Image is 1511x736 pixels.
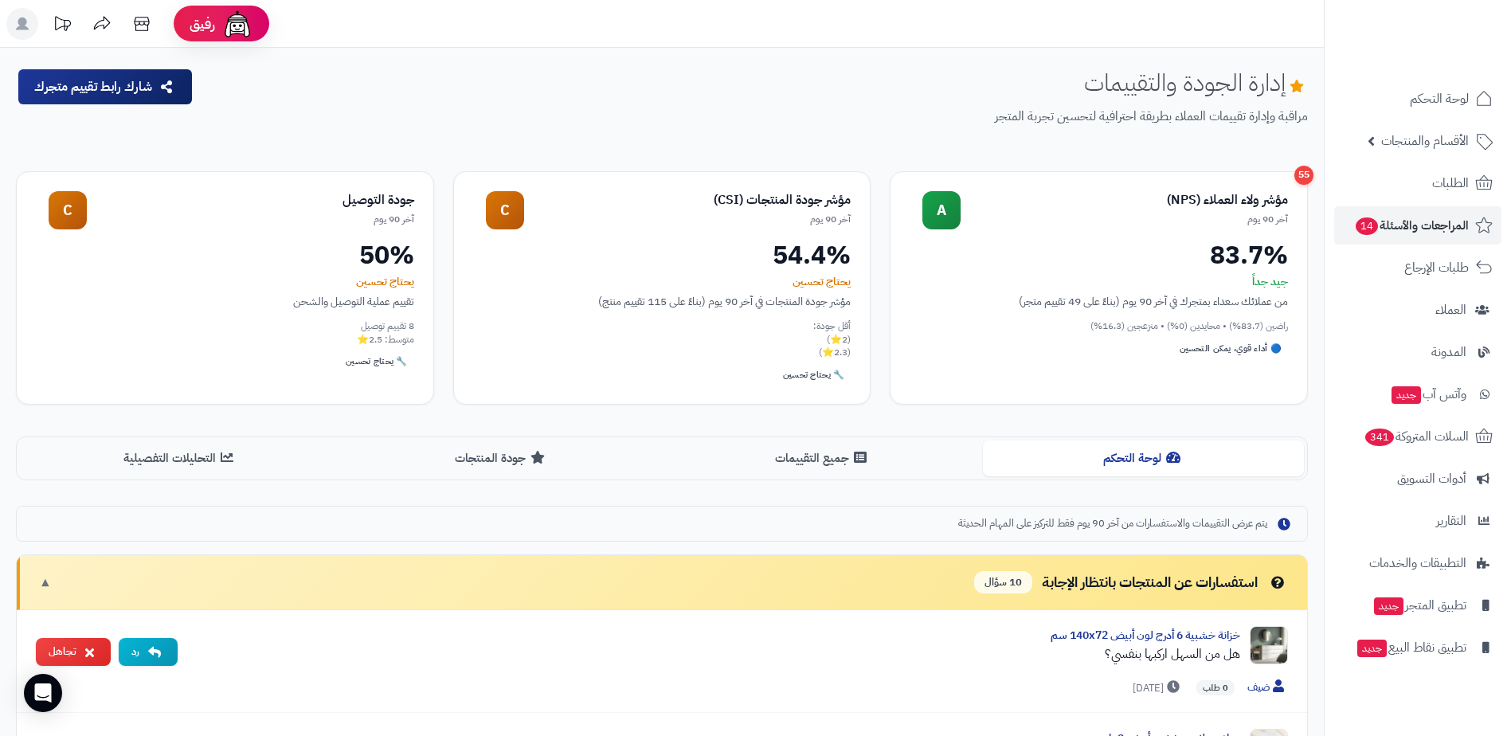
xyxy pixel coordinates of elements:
[339,352,413,371] div: 🔧 يحتاج تحسين
[1196,680,1235,696] span: 0 طلب
[1334,249,1501,287] a: طلبات الإرجاع
[1294,166,1313,185] div: 55
[1435,299,1466,321] span: العملاء
[910,319,1288,333] div: راضين (83.7%) • محايدين (0%) • منزعجين (16.3%)
[524,213,851,226] div: آخر 90 يوم
[1431,341,1466,363] span: المدونة
[983,440,1304,476] button: لوحة التحكم
[42,8,82,44] a: تحديثات المنصة
[1334,375,1501,413] a: وآتس آبجديد
[524,191,851,209] div: مؤشر جودة المنتجات (CSI)
[910,293,1288,310] div: من عملائك سعداء بمتجرك في آخر 90 يوم (بناءً على 49 تقييم متجر)
[958,516,1267,531] span: يتم عرض التقييمات والاستفسارات من آخر 90 يوم فقط للتركيز على المهام الحديثة
[1392,386,1421,404] span: جديد
[910,274,1288,290] div: جيد جداً
[473,274,851,290] div: يحتاج تحسين
[36,242,414,268] div: 50%
[1247,679,1288,696] span: ضيف
[1403,12,1496,45] img: logo-2.png
[910,242,1288,268] div: 83.7%
[49,191,87,229] div: C
[24,674,62,712] div: Open Intercom Messenger
[1404,256,1469,279] span: طلبات الإرجاع
[473,319,851,359] div: أقل جودة: (2⭐) (2.3⭐)
[1051,627,1240,644] a: خزانة خشبية 6 أدرج لون أبيض 140x72 سم
[36,638,111,666] button: تجاهل
[1436,510,1466,532] span: التقارير
[1355,217,1380,236] span: 14
[961,213,1288,226] div: آخر 90 يوم
[190,14,215,33] span: رفيق
[1357,640,1387,657] span: جديد
[1334,502,1501,540] a: التقارير
[39,574,52,592] span: ▼
[1133,680,1184,696] span: [DATE]
[20,440,341,476] button: التحليلات التفصيلية
[206,108,1308,126] p: مراقبة وإدارة تقييمات العملاء بطريقة احترافية لتحسين تجربة المتجر
[1250,626,1288,664] img: Product
[1356,636,1466,659] span: تطبيق نقاط البيع
[1334,417,1501,456] a: السلات المتروكة341
[473,242,851,268] div: 54.4%
[1334,628,1501,667] a: تطبيق نقاط البيعجديد
[36,274,414,290] div: يحتاج تحسين
[190,644,1240,664] div: هل من السهل اركبها بنفسي؟
[473,293,851,310] div: مؤشر جودة المنتجات في آخر 90 يوم (بناءً على 115 تقييم منتج)
[18,69,192,104] button: شارك رابط تقييم متجرك
[1372,594,1466,617] span: تطبيق المتجر
[974,571,1032,594] span: 10 سؤال
[1381,130,1469,152] span: الأقسام والمنتجات
[1334,80,1501,118] a: لوحة التحكم
[119,638,178,666] button: رد
[341,440,662,476] button: جودة المنتجات
[961,191,1288,209] div: مؤشر ولاء العملاء (NPS)
[1334,586,1501,624] a: تطبيق المتجرجديد
[1432,172,1469,194] span: الطلبات
[36,293,414,310] div: تقييم عملية التوصيل والشحن
[974,571,1288,594] div: استفسارات عن المنتجات بانتظار الإجابة
[486,191,524,229] div: C
[1410,88,1469,110] span: لوحة التحكم
[1084,69,1308,96] h1: إدارة الجودة والتقييمات
[1334,460,1501,498] a: أدوات التسويق
[36,319,414,346] div: 8 تقييم توصيل متوسط: 2.5⭐
[1334,291,1501,329] a: العملاء
[221,8,253,40] img: ai-face.png
[1397,468,1466,490] span: أدوات التسويق
[1173,339,1288,358] div: 🔵 أداء قوي، يمكن التحسين
[1364,428,1396,447] span: 341
[1334,206,1501,245] a: المراجعات والأسئلة14
[922,191,961,229] div: A
[1364,425,1469,448] span: السلات المتروكة
[1369,552,1466,574] span: التطبيقات والخدمات
[1374,597,1403,615] span: جديد
[87,213,414,226] div: آخر 90 يوم
[1334,544,1501,582] a: التطبيقات والخدمات
[1334,333,1501,371] a: المدونة
[87,191,414,209] div: جودة التوصيل
[1334,164,1501,202] a: الطلبات
[662,440,983,476] button: جميع التقييمات
[1354,214,1469,237] span: المراجعات والأسئلة
[777,366,851,385] div: 🔧 يحتاج تحسين
[1390,383,1466,405] span: وآتس آب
